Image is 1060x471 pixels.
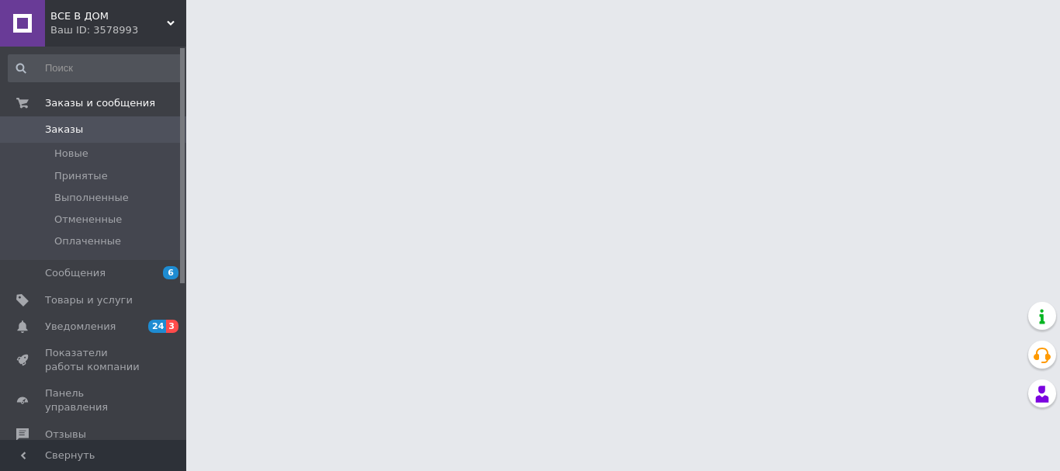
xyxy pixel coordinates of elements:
[54,213,122,227] span: Отмененные
[54,191,129,205] span: Выполненные
[8,54,183,82] input: Поиск
[45,320,116,334] span: Уведомления
[45,266,106,280] span: Сообщения
[45,428,86,442] span: Отзывы
[54,169,108,183] span: Принятые
[45,386,144,414] span: Панель управления
[54,147,88,161] span: Новые
[54,234,121,248] span: Оплаченные
[148,320,166,333] span: 24
[50,23,186,37] div: Ваш ID: 3578993
[166,320,178,333] span: 3
[163,266,178,279] span: 6
[45,96,155,110] span: Заказы и сообщения
[45,346,144,374] span: Показатели работы компании
[45,293,133,307] span: Товары и услуги
[50,9,167,23] span: ВСЕ В ДОМ
[45,123,83,137] span: Заказы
